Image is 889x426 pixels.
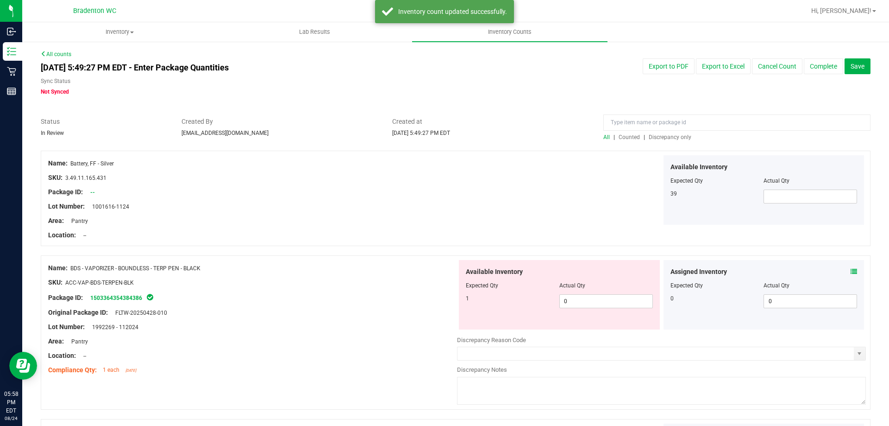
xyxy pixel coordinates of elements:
[466,282,498,289] span: Expected Qty
[7,67,16,76] inline-svg: Retail
[65,175,106,181] span: 3.49.11.165.431
[88,203,129,210] span: 1001616-1124
[48,231,76,239] span: Location:
[643,58,695,74] button: Export to PDF
[90,295,142,301] a: 1503364354384386
[854,347,865,360] span: select
[23,28,217,36] span: Inventory
[603,134,614,140] a: All
[41,51,71,57] a: All counts
[41,63,519,72] h4: [DATE] 5:49:27 PM EDT - Enter Package Quantities
[649,134,691,140] span: Discrepancy only
[752,58,802,74] button: Cancel Count
[764,178,789,184] span: Actual Qty
[845,58,870,74] button: Save
[48,323,85,331] span: Lot Number:
[457,365,866,375] div: Discrepancy Notes
[67,338,88,345] span: Pantry
[603,114,870,131] input: Type item name or package id
[48,309,108,316] span: Original Package ID:
[79,353,86,359] span: --
[90,189,95,196] a: --
[4,390,18,415] p: 05:58 PM EDT
[70,160,114,167] span: Battery, FF - Silver
[646,134,691,140] a: Discrepancy only
[7,27,16,36] inline-svg: Inbound
[125,369,136,373] span: [DATE]
[48,279,63,286] span: SKU:
[392,117,589,127] span: Created at
[41,117,168,127] span: Status
[560,295,652,308] input: 0
[559,282,585,289] span: Actual Qty
[48,264,68,272] span: Name:
[48,188,83,196] span: Package ID:
[670,267,727,277] span: Assigned Inventory
[41,130,64,136] span: In Review
[7,87,16,96] inline-svg: Reports
[48,366,97,374] span: Compliance Qty:
[670,178,703,184] span: Expected Qty
[65,280,134,286] span: ACC-VAP-BDS-TERPEN-BLK
[48,217,64,224] span: Area:
[217,22,412,42] a: Lab Results
[48,337,64,345] span: Area:
[392,130,450,136] span: [DATE] 5:49:27 PM EDT
[48,352,76,359] span: Location:
[48,159,68,167] span: Name:
[851,63,864,70] span: Save
[48,294,83,301] span: Package ID:
[22,22,217,42] a: Inventory
[764,281,857,290] div: Actual Qty
[466,295,469,302] span: 1
[616,134,644,140] a: Counted
[804,58,843,74] button: Complete
[696,58,751,74] button: Export to Excel
[111,310,167,316] span: FLTW-20250428-010
[67,218,88,224] span: Pantry
[4,415,18,422] p: 08/24
[103,367,119,373] span: 1 each
[79,232,86,239] span: --
[670,281,764,290] div: Expected Qty
[614,134,615,140] span: |
[476,28,544,36] span: Inventory Counts
[73,7,116,15] span: Bradenton WC
[811,7,871,14] span: Hi, [PERSON_NAME]!
[412,22,607,42] a: Inventory Counts
[466,267,523,277] span: Available Inventory
[48,174,63,181] span: SKU:
[48,203,85,210] span: Lot Number:
[670,294,764,303] div: 0
[182,117,379,127] span: Created By
[764,295,857,308] input: 0
[457,337,526,343] span: Discrepancy Reason Code
[670,162,727,172] span: Available Inventory
[182,130,269,136] span: [EMAIL_ADDRESS][DOMAIN_NAME]
[619,134,640,140] span: Counted
[644,134,645,140] span: |
[670,191,677,197] span: 39
[88,324,138,331] span: 1992269 - 112024
[41,77,70,85] label: Sync Status
[398,7,507,16] div: Inventory count updated successfully.
[287,28,343,36] span: Lab Results
[146,292,154,302] span: In Sync
[70,265,200,272] span: BDS - VAPORIZER - BOUNDLESS - TERP PEN - BLACK
[603,134,610,140] span: All
[7,47,16,56] inline-svg: Inventory
[9,352,37,380] iframe: Resource center
[41,89,69,95] span: Not Synced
